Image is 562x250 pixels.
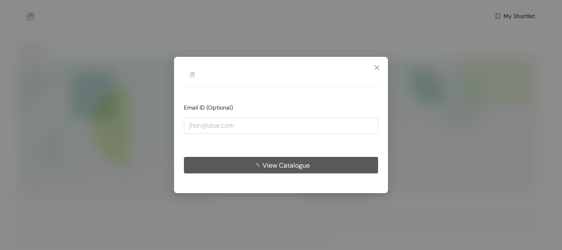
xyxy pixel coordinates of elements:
[184,67,200,83] img: Buyer Portal
[184,157,378,173] button: View Catalogue
[262,160,310,170] span: View Catalogue
[374,64,380,71] span: close
[184,117,378,134] input: jhon@doe.com
[184,104,233,111] span: Email ID (Optional)
[366,57,388,79] button: Close
[253,163,262,170] span: loading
